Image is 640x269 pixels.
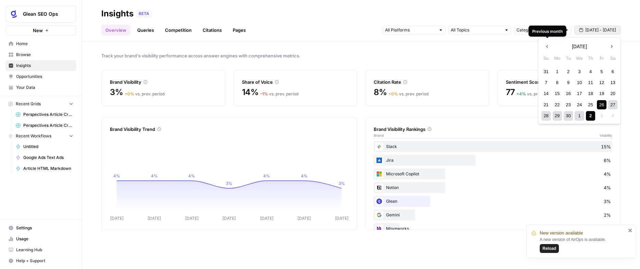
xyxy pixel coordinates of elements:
tspan: [DATE] [260,216,273,221]
a: Article HTML Markdown [13,163,76,174]
a: Pages [229,25,250,36]
div: Slack [374,141,612,152]
div: Choose Wednesday, September 3rd, 2025 [575,67,584,76]
span: 3% [604,198,611,205]
span: 15% [601,143,611,150]
a: Usage [5,233,76,244]
span: New [33,27,43,34]
span: Browse [16,52,73,58]
button: close [628,228,633,233]
a: Google Ads Text Ads [13,152,76,163]
div: Choose Thursday, September 11th, 2025 [586,78,595,87]
img: iq3ulow1aqau1hdjxygxx4tvra3e [375,211,383,219]
span: Track your brand's visibility performance across answer engines with comprehensive metrics. [101,52,621,59]
div: Tu [564,54,573,63]
div: Choose Thursday, October 2nd, 2025 [586,111,595,120]
div: Choose Friday, September 19th, 2025 [597,89,606,98]
div: Choose Friday, September 26th, 2025 [597,100,606,109]
input: All Platforms [385,27,436,33]
div: Choose Tuesday, September 9th, 2025 [564,78,573,87]
a: Perspectives Article Creation (Search) [13,120,76,131]
div: Choose Tuesday, September 30th, 2025 [564,111,573,120]
div: Brand Visibility [110,79,217,85]
a: Untitled [13,141,76,152]
div: A new version of AirOps is available. [540,237,626,253]
div: Choose Monday, September 1st, 2025 [553,67,562,76]
tspan: 3% [338,181,345,186]
div: Choose Tuesday, September 23rd, 2025 [564,100,573,109]
div: Choose Sunday, September 28th, 2025 [541,111,551,120]
span: Insights [16,63,73,69]
div: Previous month [532,28,563,34]
div: vs. prev. period [388,91,428,97]
span: Glean SEO Ops [23,11,64,17]
a: Opportunities [5,71,76,82]
button: Help + Support [5,255,76,266]
div: Th [586,54,595,63]
div: Choose Saturday, September 13th, 2025 [608,78,617,87]
div: Glean [374,196,612,207]
a: Competition [161,25,196,36]
div: Choose Friday, September 12th, 2025 [597,78,606,87]
div: Insights [101,8,133,19]
a: Overview [101,25,130,36]
button: Workspace: Glean SEO Ops [5,5,76,23]
div: Choose Tuesday, September 2nd, 2025 [564,67,573,76]
div: Microsoft Copilot [374,169,612,179]
div: Choose Sunday, September 7th, 2025 [541,78,551,87]
div: Citation Rate [374,79,481,85]
a: Queries [133,25,158,36]
div: Brand Visibility Rankings [374,126,612,133]
div: Choose Thursday, September 18th, 2025 [586,89,595,98]
div: Brand Visibility Trend [110,126,348,133]
span: Reload [542,245,556,252]
div: Not available Saturday, October 4th, 2025 [608,111,617,120]
span: + 4 % [516,91,526,96]
div: Choose Saturday, September 20th, 2025 [608,89,617,98]
span: New version available [540,230,583,237]
div: Choose Wednesday, September 17th, 2025 [575,89,584,98]
input: Category Related [516,27,562,33]
div: Mo [553,54,562,63]
tspan: [DATE] [222,216,236,221]
div: Moveworks [374,223,612,234]
img: z9uib5lamw7lf050teux7ahm3b2h [375,156,383,164]
tspan: [DATE] [148,216,161,221]
button: Recent Workflows [5,131,76,141]
a: Home [5,38,76,49]
div: vs. prev. period [125,91,165,97]
span: + 0 % [388,91,398,96]
span: 8% [374,87,387,98]
div: Choose Saturday, September 27th, 2025 [608,100,617,109]
span: 77 [506,87,515,98]
span: Recent Grids [16,101,41,107]
div: Choose Monday, September 15th, 2025 [553,89,562,98]
span: Home [16,41,73,47]
span: Google Ads Text Ads [23,154,73,161]
span: Perspectives Article Creation (Assistant) [23,111,73,118]
span: Settings [16,225,73,231]
tspan: [DATE] [297,216,311,221]
a: Browse [5,49,76,60]
tspan: 4% [188,173,195,178]
img: vdittyzr50yvc6bia2aagny4s5uj [375,184,383,192]
a: Citations [199,25,226,36]
span: 3% [110,87,123,98]
tspan: [DATE] [110,216,124,221]
img: Glean SEO Ops Logo [8,8,20,20]
div: BETA [136,10,152,17]
div: vs. prev. period [516,91,556,97]
tspan: 4% [151,173,158,178]
span: + 0 % [125,91,134,96]
div: Choose Sunday, August 31st, 2025 [541,67,551,76]
div: Not available Friday, October 3rd, 2025 [597,111,606,120]
div: Choose Saturday, September 6th, 2025 [608,67,617,76]
img: rmoykt6yt8ydio9rrwfrhl64pej6 [375,143,383,151]
div: Sa [608,54,617,63]
tspan: [DATE] [335,216,348,221]
span: 6% [604,157,611,164]
tspan: [DATE] [185,216,199,221]
div: Choose Sunday, September 21st, 2025 [541,100,551,109]
div: Share of Voice [242,79,349,85]
span: Usage [16,236,73,242]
